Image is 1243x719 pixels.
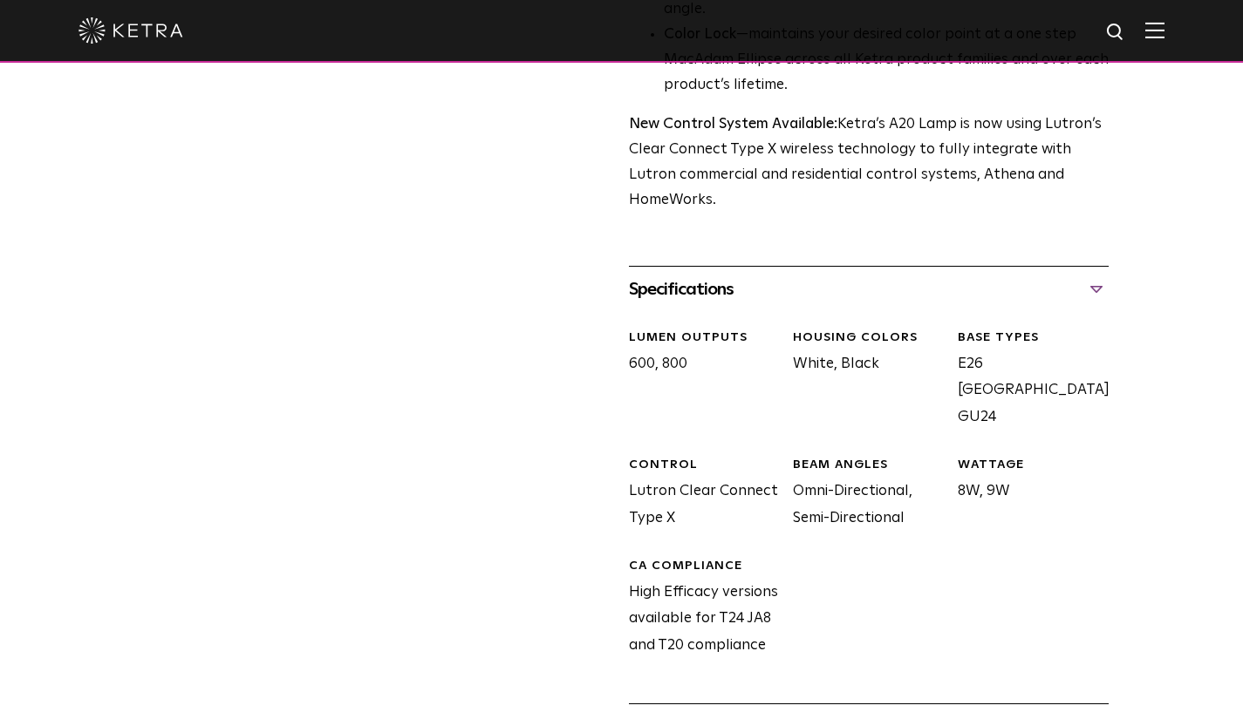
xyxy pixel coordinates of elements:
[1105,22,1127,44] img: search icon
[629,558,781,575] div: CA Compliance
[793,329,945,347] div: HOUSING COLORS
[629,112,1110,214] p: Ketra’s A20 Lamp is now using Lutron’s Clear Connect Type X wireless technology to fully integrat...
[958,457,1110,474] div: WATTAGE
[616,558,781,659] div: High Efficacy versions available for T24 JA8 and T20 compliance
[616,457,781,532] div: Lutron Clear Connect Type X
[79,17,183,44] img: ketra-logo-2019-white
[629,275,1110,303] div: Specifications
[1145,22,1164,38] img: Hamburger%20Nav.svg
[629,117,837,132] strong: New Control System Available:
[945,329,1110,431] div: E26 [GEOGRAPHIC_DATA], GU24
[780,329,945,431] div: White, Black
[629,329,781,347] div: LUMEN OUTPUTS
[793,457,945,474] div: BEAM ANGLES
[616,329,781,431] div: 600, 800
[945,457,1110,532] div: 8W, 9W
[629,457,781,474] div: CONTROL
[958,329,1110,347] div: BASE TYPES
[780,457,945,532] div: Omni-Directional, Semi-Directional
